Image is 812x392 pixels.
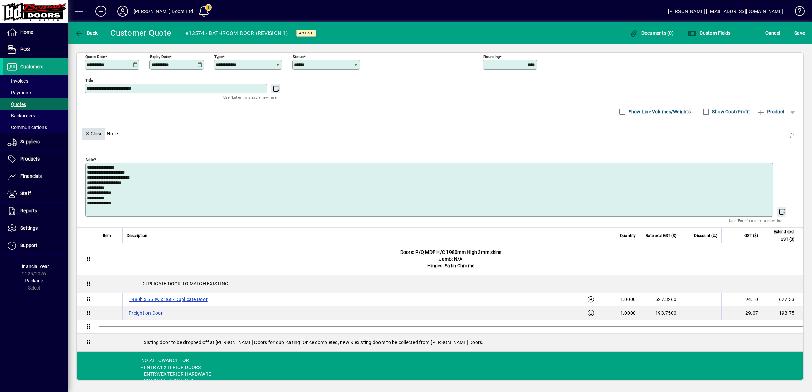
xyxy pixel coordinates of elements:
span: Staff [20,191,31,196]
td: 627.33 [762,293,803,306]
span: Quotes [7,101,26,107]
button: Close [82,128,105,140]
label: Show Line Volumes/Weights [627,108,691,115]
span: Rate excl GST ($) [646,232,676,239]
app-page-header-button: Delete [783,133,800,139]
span: Customers [20,64,43,69]
span: Item [103,232,111,239]
a: Knowledge Base [790,1,804,23]
mat-hint: Use 'Enter' to start a new line [729,217,782,224]
td: 193.75 [762,306,803,320]
div: 627.3260 [644,296,676,303]
span: Products [20,156,40,162]
button: Product [754,106,788,118]
a: Products [3,151,68,168]
div: Existing door to be dropped off at [PERSON_NAME] Doors for duplicating. Once completed, new & exi... [99,334,803,351]
div: DUPLICATE DOOR TO MATCH EXISTING [99,275,803,293]
mat-label: Type [214,54,223,59]
a: Reports [3,203,68,220]
label: Freight on Door [127,309,165,317]
span: Quantity [620,232,636,239]
span: Communications [7,125,47,130]
span: Backorders [7,113,35,118]
button: Back [73,27,100,39]
span: Cancel [765,27,780,38]
mat-label: Rounding [483,54,500,59]
span: Back [75,30,98,36]
span: ave [794,27,805,38]
span: Reports [20,208,37,213]
span: S [794,30,797,36]
a: Suppliers [3,133,68,150]
a: Financials [3,168,68,185]
a: Home [3,24,68,41]
div: [PERSON_NAME] [EMAIL_ADDRESS][DOMAIN_NAME] [668,6,783,17]
mat-label: Note [86,157,94,162]
span: 1.0000 [620,296,636,303]
mat-hint: Use 'Enter' to start a new line [223,93,277,101]
div: Customer Quote [110,27,172,38]
mat-label: Status [293,54,304,59]
span: Suppliers [20,139,40,144]
button: Custom Fields [686,27,732,39]
button: Cancel [764,27,782,39]
a: Support [3,237,68,254]
app-page-header-button: Close [80,130,107,136]
label: 1980h x 658w x 36t - Duplicate Door [127,295,210,303]
span: Home [20,29,33,35]
span: GST ($) [744,232,758,239]
a: Staff [3,185,68,202]
mat-label: Expiry date [150,54,170,59]
a: Backorders [3,110,68,122]
span: Extend excl GST ($) [766,228,794,243]
span: Financials [20,173,42,179]
div: Note [77,121,803,146]
button: Documents (0) [628,27,675,39]
div: [PERSON_NAME] Doors Ltd [134,6,193,17]
div: #13574 - BATHROOM DOOR (REVISION 1) [185,28,288,39]
span: Support [20,243,37,248]
a: Quotes [3,98,68,110]
span: Payments [7,90,32,95]
span: Close [85,128,102,139]
div: Doors: P/Q MDF H/C 1980mm High 3mm skins Jamb: N/A Hinges: Satin Chrome [99,243,803,275]
span: POS [20,46,30,52]
span: Settings [20,225,38,231]
a: Payments [3,87,68,98]
mat-label: Title [85,78,93,82]
span: Financial Year [19,264,49,269]
mat-label: Quote date [85,54,105,59]
label: Show Cost/Profit [711,108,750,115]
div: 193.7500 [644,310,676,316]
button: Delete [783,128,800,144]
span: Package [25,278,43,283]
app-page-header-button: Back [68,27,105,39]
a: POS [3,41,68,58]
a: Communications [3,122,68,133]
td: 94.10 [721,293,762,306]
span: Description [127,232,147,239]
button: Profile [112,5,134,17]
span: Custom Fields [688,30,731,36]
span: Invoices [7,78,28,84]
span: Active [299,31,313,35]
button: Save [793,27,807,39]
a: Settings [3,220,68,237]
button: Add [90,5,112,17]
span: Discount (%) [694,232,717,239]
a: Invoices [3,75,68,87]
td: 29.07 [721,306,762,320]
span: Product [757,106,784,117]
span: 1.0000 [620,310,636,316]
span: Documents (0) [630,30,674,36]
